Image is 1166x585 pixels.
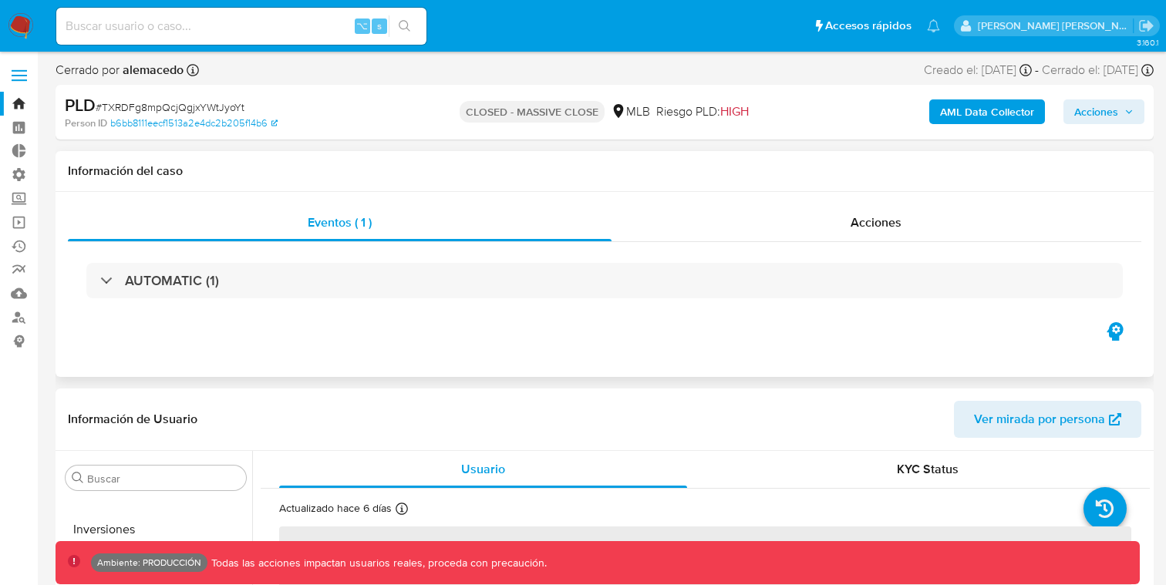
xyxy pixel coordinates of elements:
[1138,18,1154,34] a: Salir
[65,92,96,117] b: PLD
[954,401,1141,438] button: Ver mirada por persona
[356,18,368,33] span: ⌥
[87,472,240,486] input: Buscar
[656,103,749,120] span: Riesgo PLD:
[460,101,605,123] p: CLOSED - MASSIVE CLOSE
[978,18,1134,33] p: miguel.rodriguez@mercadolibre.com.co
[110,116,278,130] a: b6bb8111eecf1513a2e4dc2b205f14b6
[927,19,940,32] a: Notificaciones
[56,16,426,36] input: Buscar usuario o caso...
[68,163,1141,179] h1: Información del caso
[720,103,749,120] span: HIGH
[851,213,901,231] span: Acciones
[940,99,1034,124] b: AML Data Collector
[72,472,84,484] button: Buscar
[207,556,547,570] p: Todas las acciones impactan usuarios reales, proceda con precaución.
[1035,62,1039,79] span: -
[389,15,420,37] button: search-icon
[1042,62,1154,79] div: Cerrado el: [DATE]
[897,460,959,478] span: KYC Status
[825,18,912,34] span: Accesos rápidos
[1074,99,1118,124] span: Acciones
[308,213,372,231] span: Eventos ( 1 )
[924,62,1032,79] div: Creado el: [DATE]
[1063,99,1144,124] button: Acciones
[96,99,244,115] span: # TXRDFg8mpQcjQgjxYWtJyoYt
[68,412,197,427] h1: Información de Usuario
[97,560,201,566] p: Ambiente: PRODUCCIÓN
[929,99,1045,124] button: AML Data Collector
[974,401,1105,438] span: Ver mirada por persona
[86,263,1123,298] div: AUTOMATIC (1)
[125,272,219,289] h3: AUTOMATIC (1)
[377,18,382,33] span: s
[59,511,252,548] button: Inversiones
[611,103,650,120] div: MLB
[279,501,392,516] p: Actualizado hace 6 días
[461,460,505,478] span: Usuario
[56,62,184,79] span: Cerrado por
[65,116,107,130] b: Person ID
[120,61,184,79] b: alemacedo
